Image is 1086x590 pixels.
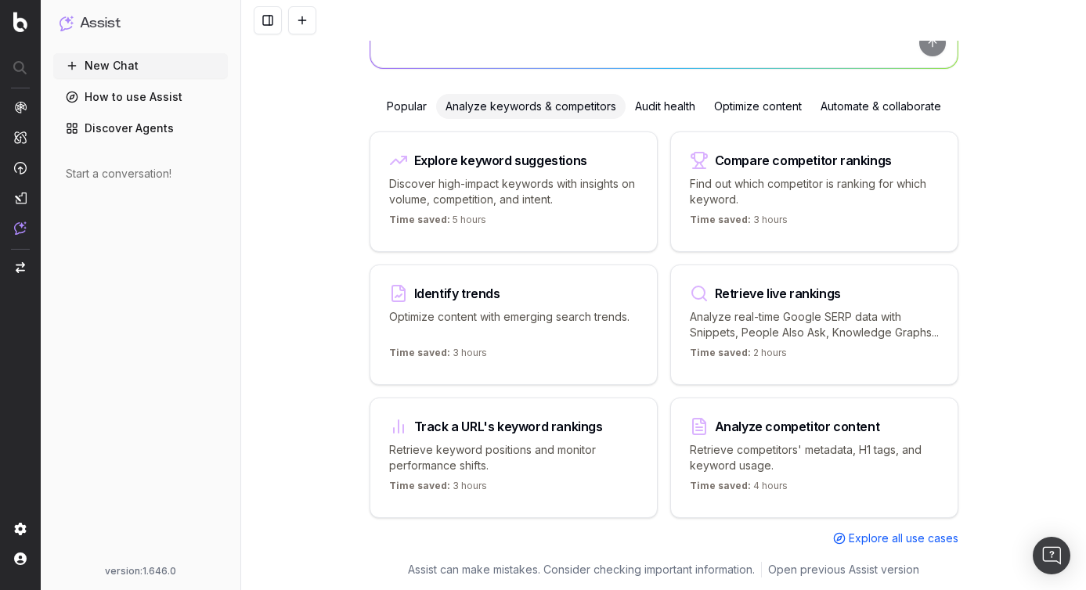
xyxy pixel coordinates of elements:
[715,154,892,167] div: Compare competitor rankings
[389,347,487,365] p: 3 hours
[14,131,27,144] img: Intelligence
[849,531,958,546] span: Explore all use cases
[53,53,228,78] button: New Chat
[389,347,450,358] span: Time saved:
[14,161,27,174] img: Activation
[715,287,841,300] div: Retrieve live rankings
[389,176,638,207] p: Discover high-impact keywords with insights on volume, competition, and intent.
[14,552,27,565] img: My account
[1033,537,1070,574] div: Open Intercom Messenger
[14,221,27,235] img: Assist
[690,309,939,340] p: Analyze real-time Google SERP data with Snippets, People Also Ask, Knowledge Graphs...
[414,420,603,433] div: Track a URL's keyword rankings
[60,13,222,34] button: Assist
[811,94,951,119] div: Automate & collaborate
[14,192,27,204] img: Studio
[14,101,27,113] img: Analytics
[690,480,788,498] p: 4 hours
[16,262,25,273] img: Switch project
[389,480,487,498] p: 3 hours
[414,154,587,167] div: Explore keyword suggestions
[768,562,919,577] a: Open previous Assist version
[690,442,939,473] p: Retrieve competitors' metadata, H1 tags, and keyword usage.
[690,176,939,207] p: Find out which competitor is ranking for which keyword.
[389,309,638,340] p: Optimize content with emerging search trends.
[60,16,74,31] img: Assist
[66,166,215,182] div: Start a conversation!
[690,347,787,365] p: 2 hours
[690,347,751,358] span: Time saved:
[626,94,705,119] div: Audit health
[690,480,751,491] span: Time saved:
[14,523,27,535] img: Setting
[436,94,626,119] div: Analyze keywords & competitors
[389,480,450,491] span: Time saved:
[414,287,500,300] div: Identify trends
[715,420,880,433] div: Analyze competitor content
[690,214,751,225] span: Time saved:
[60,565,222,577] div: version: 1.646.0
[377,94,436,119] div: Popular
[13,12,27,32] img: Botify logo
[690,214,788,232] p: 3 hours
[53,85,228,110] a: How to use Assist
[408,562,755,577] p: Assist can make mistakes. Consider checking important information.
[705,94,811,119] div: Optimize content
[389,442,638,473] p: Retrieve keyword positions and monitor performance shifts.
[80,13,121,34] h1: Assist
[53,116,228,141] a: Discover Agents
[389,214,486,232] p: 5 hours
[833,531,958,546] a: Explore all use cases
[389,214,450,225] span: Time saved:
